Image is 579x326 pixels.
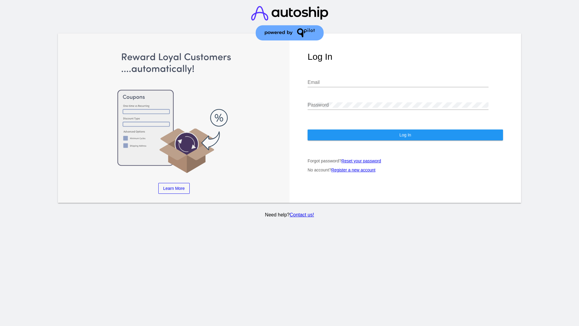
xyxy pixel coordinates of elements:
[57,212,522,218] p: Need help?
[341,158,381,163] a: Reset your password
[163,186,185,191] span: Learn More
[158,183,190,194] a: Learn More
[289,212,314,217] a: Contact us!
[331,168,375,172] a: Register a new account
[399,133,411,137] span: Log In
[308,129,503,140] button: Log In
[308,80,489,85] input: Email
[76,52,272,174] img: Apply Coupons Automatically to Scheduled Orders with QPilot
[308,168,503,172] p: No account?
[308,52,503,62] h1: Log In
[308,158,503,163] p: Forgot password?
